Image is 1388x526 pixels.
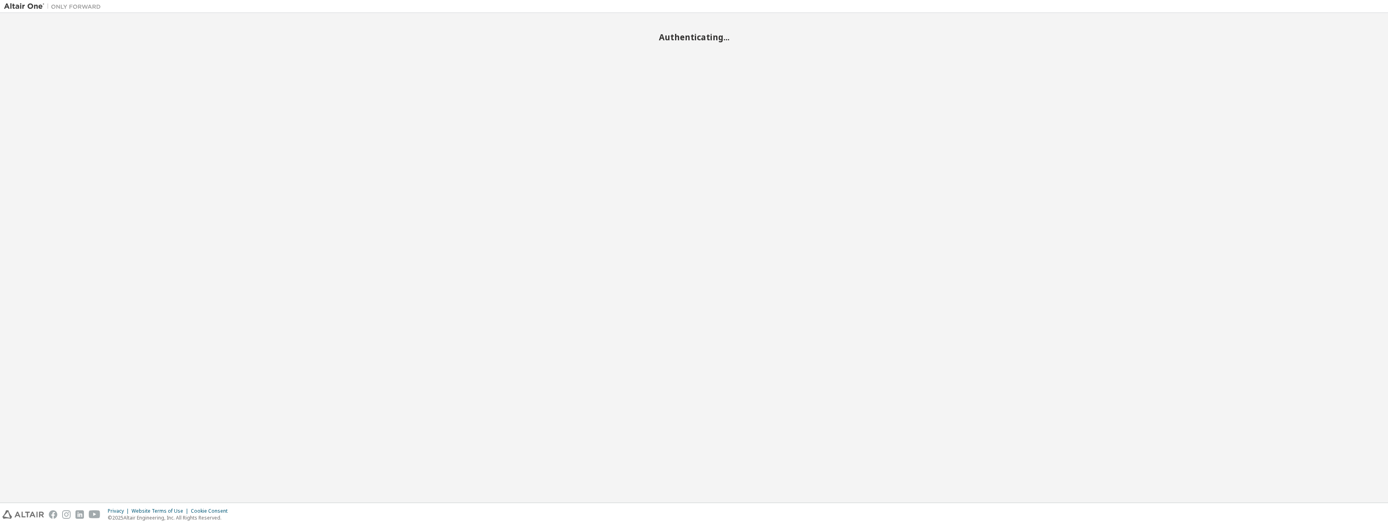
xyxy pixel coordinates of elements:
[75,510,84,519] img: linkedin.svg
[132,508,191,514] div: Website Terms of Use
[2,510,44,519] img: altair_logo.svg
[62,510,71,519] img: instagram.svg
[89,510,100,519] img: youtube.svg
[191,508,232,514] div: Cookie Consent
[108,514,232,521] p: © 2025 Altair Engineering, Inc. All Rights Reserved.
[49,510,57,519] img: facebook.svg
[4,32,1384,42] h2: Authenticating...
[4,2,105,10] img: Altair One
[108,508,132,514] div: Privacy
